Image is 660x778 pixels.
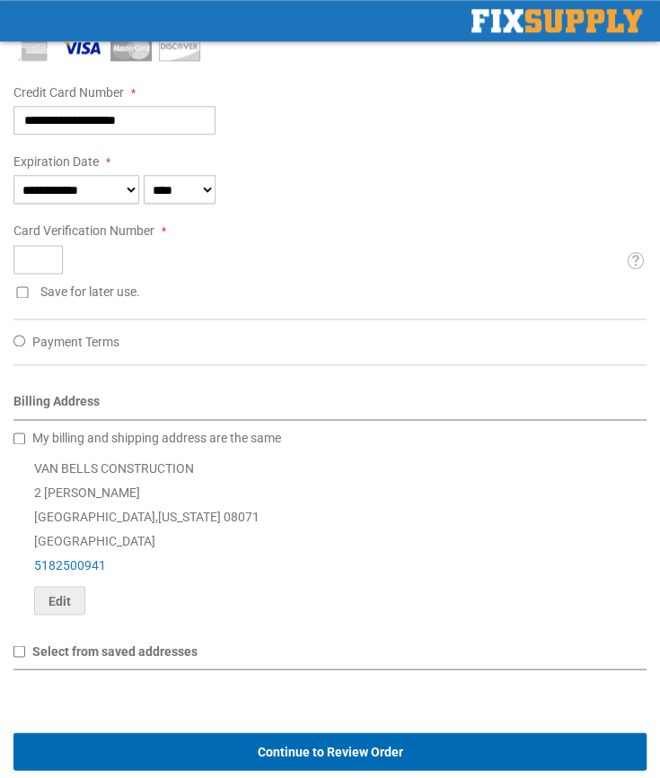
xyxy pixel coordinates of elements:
[159,34,200,61] img: Discover
[32,643,198,658] span: Select from saved addresses
[110,34,152,61] img: MasterCard
[13,223,154,238] span: Card Verification Number
[13,34,55,61] img: American Express
[13,85,124,100] span: Credit Card Number
[158,509,221,523] span: [US_STATE]
[48,593,71,608] span: Edit
[32,431,281,445] span: My billing and shipping address are the same
[13,456,647,615] div: VAN BELLS CONSTRUCTION 2 [PERSON_NAME] [GEOGRAPHIC_DATA] , 08071 [GEOGRAPHIC_DATA]
[32,335,119,349] span: Payment Terms
[13,154,99,169] span: Expiration Date
[471,9,642,32] a: store logo
[13,392,647,420] div: Billing Address
[34,586,85,615] button: Edit
[34,557,106,572] a: 5182500941
[471,9,642,32] img: Fix Industrial Supply
[62,34,103,61] img: Visa
[13,732,647,770] button: Continue to Review Order
[258,744,403,758] span: Continue to Review Order
[40,284,140,299] span: Save for later use.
